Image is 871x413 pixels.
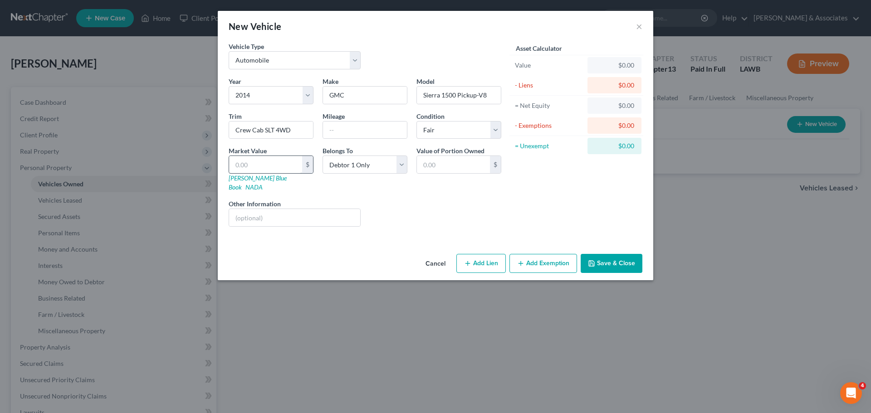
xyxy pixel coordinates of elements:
[416,112,445,121] label: Condition
[229,77,241,86] label: Year
[302,156,313,173] div: $
[515,61,583,70] div: Value
[323,78,338,85] span: Make
[229,156,302,173] input: 0.00
[417,87,501,104] input: ex. Altima
[595,61,634,70] div: $0.00
[229,112,242,121] label: Trim
[595,121,634,130] div: $0.00
[229,20,281,33] div: New Vehicle
[516,44,562,53] label: Asset Calculator
[416,77,435,86] label: Model
[515,81,583,90] div: - Liens
[229,146,267,155] label: Market Value
[859,382,866,389] span: 4
[595,141,634,151] div: $0.00
[229,174,287,191] a: [PERSON_NAME] Blue Book
[323,112,345,121] label: Mileage
[416,146,484,155] label: Value of Portion Owned
[229,121,313,139] input: ex. LS, LT, etc
[515,101,583,110] div: = Net Equity
[323,121,407,139] input: --
[490,156,501,173] div: $
[229,199,281,209] label: Other Information
[515,141,583,151] div: = Unexempt
[595,81,634,90] div: $0.00
[581,254,642,273] button: Save & Close
[323,87,407,104] input: ex. Nissan
[456,254,506,273] button: Add Lien
[509,254,577,273] button: Add Exemption
[417,156,490,173] input: 0.00
[636,21,642,32] button: ×
[229,42,264,51] label: Vehicle Type
[245,183,263,191] a: NADA
[323,147,353,155] span: Belongs To
[229,209,360,226] input: (optional)
[595,101,634,110] div: $0.00
[840,382,862,404] iframe: Intercom live chat
[418,255,453,273] button: Cancel
[515,121,583,130] div: - Exemptions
